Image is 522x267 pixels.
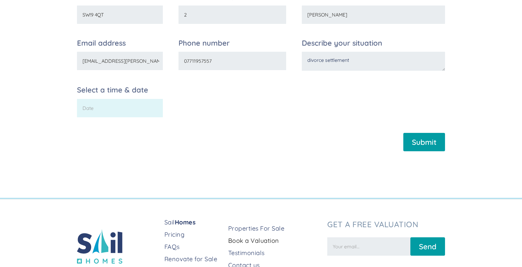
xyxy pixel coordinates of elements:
[403,133,445,151] input: Submit
[77,86,163,94] label: Select a time & date
[193,86,286,110] iframe: reCAPTCHA
[77,99,163,117] input: Date
[302,39,445,47] label: Describe your situation
[77,39,163,47] label: Email address
[77,229,122,264] img: sail home logo colored
[228,224,322,233] a: Properties For Sale
[77,52,163,70] input: Your email...
[77,6,163,24] input: Enter your postcode
[327,234,445,256] form: Newsletter Form
[410,237,445,256] input: Send
[164,255,223,263] a: Renovate for Sale
[178,6,286,24] input: Enter your house no.
[228,236,322,245] a: Book a Valuation
[302,6,445,24] input: Your full name...
[228,249,322,257] a: Testimonials
[178,39,286,47] label: Phone number
[164,230,223,239] a: Pricing
[175,218,196,226] strong: Homes
[164,218,223,227] a: SailHomes
[327,220,445,229] h3: Get a free valuation
[327,237,410,256] input: Your email...
[164,243,223,251] a: FAQs
[178,52,286,70] input: Enter your phone no.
